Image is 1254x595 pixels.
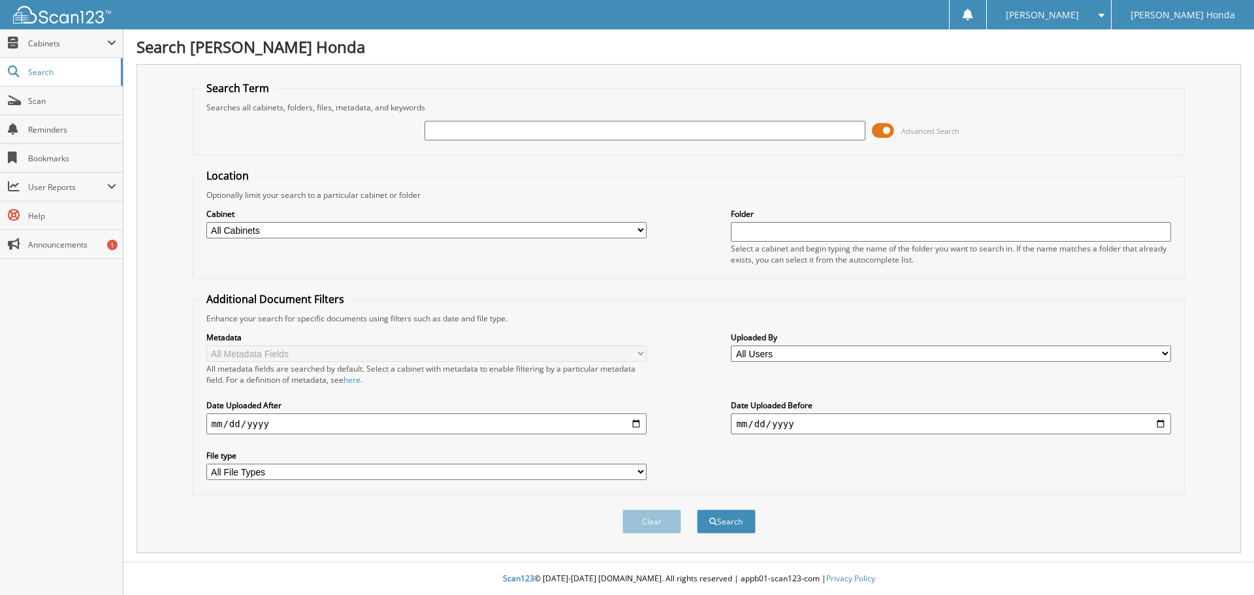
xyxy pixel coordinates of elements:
div: Enhance your search for specific documents using filters such as date and file type. [200,313,1178,324]
span: Cabinets [28,38,107,49]
span: Reminders [28,124,116,135]
div: All metadata fields are searched by default. Select a cabinet with metadata to enable filtering b... [206,363,647,385]
span: [PERSON_NAME] Honda [1131,11,1235,19]
div: © [DATE]-[DATE] [DOMAIN_NAME]. All rights reserved | appb01-scan123-com | [123,563,1254,595]
span: Announcements [28,239,116,250]
span: Search [28,67,114,78]
div: Select a cabinet and begin typing the name of the folder you want to search in. If the name match... [731,243,1171,265]
span: Advanced Search [901,126,959,136]
input: end [731,413,1171,434]
span: Bookmarks [28,153,116,164]
span: Scan [28,95,116,106]
div: Searches all cabinets, folders, files, metadata, and keywords [200,102,1178,113]
span: [PERSON_NAME] [1006,11,1079,19]
img: scan123-logo-white.svg [13,6,111,24]
label: Date Uploaded Before [731,400,1171,411]
span: Help [28,210,116,221]
label: Date Uploaded After [206,400,647,411]
label: Cabinet [206,208,647,219]
legend: Additional Document Filters [200,292,351,306]
span: Scan123 [503,573,534,584]
label: Uploaded By [731,332,1171,343]
div: 1 [107,240,118,250]
h1: Search [PERSON_NAME] Honda [137,36,1241,57]
input: start [206,413,647,434]
legend: Location [200,169,255,183]
legend: Search Term [200,81,276,95]
button: Clear [622,509,681,534]
div: Optionally limit your search to a particular cabinet or folder [200,189,1178,201]
a: here [344,374,361,385]
label: Metadata [206,332,647,343]
button: Search [697,509,756,534]
label: File type [206,450,647,461]
label: Folder [731,208,1171,219]
span: User Reports [28,182,107,193]
a: Privacy Policy [826,573,875,584]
